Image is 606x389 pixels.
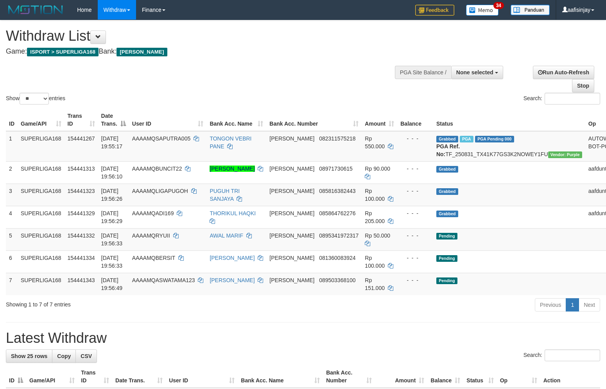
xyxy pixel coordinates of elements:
span: AAAAMQSAPUTRA005 [132,135,190,142]
span: Rp 90.000 [365,166,390,172]
span: AAAAMQBERSIT [132,255,175,261]
span: CSV [81,353,92,359]
a: PUGUH TRI SANJAYA [210,188,240,202]
span: Copy 082311575218 to clipboard [319,135,355,142]
th: Balance [397,109,433,131]
img: panduan.png [511,5,550,15]
img: Feedback.jpg [415,5,454,16]
span: Marked by aafounsreynich [460,136,473,142]
td: 7 [6,273,18,295]
a: Copy [52,349,76,363]
div: Showing 1 to 7 of 7 entries [6,297,247,308]
span: None selected [456,69,493,76]
span: Rp 100.000 [365,188,385,202]
a: Stop [572,79,594,92]
span: [PERSON_NAME] [269,135,314,142]
span: Pending [436,233,457,240]
span: Rp 205.000 [365,210,385,224]
span: [DATE] 19:56:49 [101,277,123,291]
span: [DATE] 19:56:33 [101,255,123,269]
span: Copy [57,353,71,359]
img: Button%20Memo.svg [466,5,499,16]
td: 6 [6,250,18,273]
a: CSV [75,349,97,363]
span: Pending [436,277,457,284]
label: Show entries [6,93,65,104]
td: SUPERLIGA168 [18,184,65,206]
a: AWAL MARIF [210,232,243,239]
input: Search: [545,349,600,361]
div: - - - [400,165,430,173]
span: [PERSON_NAME] [117,48,167,56]
span: [PERSON_NAME] [269,188,314,194]
th: Trans ID: activate to sort column ascending [65,109,98,131]
div: - - - [400,187,430,195]
span: [PERSON_NAME] [269,166,314,172]
span: [DATE] 19:56:26 [101,188,123,202]
a: TONGON VEBRI PANE [210,135,251,149]
div: - - - [400,209,430,217]
select: Showentries [20,93,49,104]
span: Rp 151.000 [365,277,385,291]
button: None selected [451,66,503,79]
th: Action [540,366,600,388]
td: SUPERLIGA168 [18,206,65,228]
span: 34 [493,2,504,9]
span: [DATE] 19:55:17 [101,135,123,149]
span: Copy 0895341972317 to clipboard [319,232,359,239]
th: Op: activate to sort column ascending [497,366,540,388]
a: [PERSON_NAME] [210,277,255,283]
th: ID [6,109,18,131]
span: 154441343 [68,277,95,283]
span: [DATE] 19:56:10 [101,166,123,180]
th: Bank Acc. Number: activate to sort column ascending [266,109,362,131]
span: AAAAMQASWATAMA123 [132,277,195,283]
th: ID: activate to sort column descending [6,366,26,388]
span: [PERSON_NAME] [269,232,314,239]
a: Next [579,298,600,312]
span: Grabbed [436,211,458,217]
div: - - - [400,232,430,240]
span: [DATE] 19:56:29 [101,210,123,224]
th: Date Trans.: activate to sort column descending [98,109,129,131]
td: 3 [6,184,18,206]
td: TF_250831_TX41K77GS3K2NOWEY1FU [433,131,585,162]
span: [PERSON_NAME] [269,277,314,283]
span: Rp 50.000 [365,232,390,239]
a: [PERSON_NAME] [210,166,255,172]
th: Status [433,109,585,131]
td: SUPERLIGA168 [18,131,65,162]
th: Game/API: activate to sort column ascending [26,366,78,388]
th: Amount: activate to sort column ascending [375,366,427,388]
span: [DATE] 19:56:33 [101,232,123,247]
a: [PERSON_NAME] [210,255,255,261]
td: 2 [6,161,18,184]
th: User ID: activate to sort column ascending [129,109,207,131]
a: THORIKUL HAQKI [210,210,256,216]
td: SUPERLIGA168 [18,250,65,273]
th: Trans ID: activate to sort column ascending [78,366,112,388]
div: PGA Site Balance / [395,66,451,79]
span: AAAAMQBUNCIT22 [132,166,182,172]
span: Copy 085816382443 to clipboard [319,188,355,194]
span: Grabbed [436,166,458,173]
span: 154441313 [68,166,95,172]
span: [PERSON_NAME] [269,255,314,261]
span: Rp 550.000 [365,135,385,149]
div: - - - [400,276,430,284]
span: 154441323 [68,188,95,194]
th: Date Trans.: activate to sort column ascending [112,366,166,388]
span: Vendor URL: https://trx4.1velocity.biz [548,151,582,158]
span: Copy 085864762276 to clipboard [319,210,355,216]
a: Previous [535,298,566,312]
span: Grabbed [436,136,458,142]
div: - - - [400,135,430,142]
td: SUPERLIGA168 [18,161,65,184]
span: Copy 089503368100 to clipboard [319,277,355,283]
b: PGA Ref. No: [436,143,460,157]
span: Copy 081360083924 to clipboard [319,255,355,261]
td: 1 [6,131,18,162]
th: Bank Acc. Name: activate to sort column ascending [206,109,266,131]
th: Balance: activate to sort column ascending [427,366,463,388]
span: Show 25 rows [11,353,47,359]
